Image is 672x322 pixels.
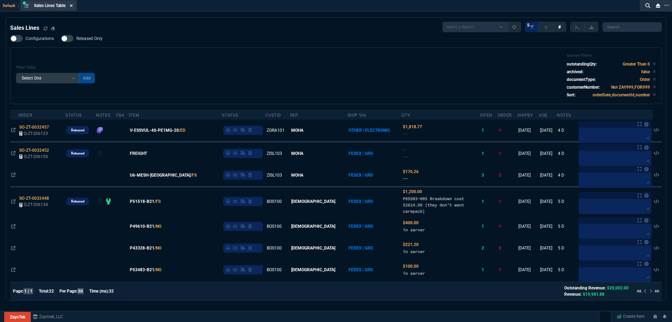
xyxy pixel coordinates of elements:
td: [DATE] [539,259,557,281]
span: Revenue: [564,292,581,297]
div: Status [222,112,238,118]
div: CustID [265,112,281,118]
span: ZISL103 [267,151,282,156]
span: [DEMOGRAPHIC_DATA] [291,199,335,204]
span: P51518-B21 [130,198,154,205]
td: 1 [480,215,497,237]
div: Order [498,112,512,118]
td: 2 [480,281,497,302]
div: Age [539,112,548,118]
span: Outstanding Revenue: [564,286,605,290]
code: false [641,69,650,74]
a: msbcCompanyName [31,314,65,320]
a: /NO [154,223,161,229]
nx-fornida-erp-notes: number [97,129,103,133]
span: FEDEX | GRD [349,224,373,229]
span: [DEMOGRAPHIC_DATA] [291,224,335,229]
p: customerNumber: [567,84,600,90]
td: [DATE] [539,215,557,237]
a: /ED [179,127,185,133]
span: $19,981.88 [583,292,604,297]
p: documentType: [567,76,596,83]
span: Q-ZT-206155 [24,154,48,159]
span: SO-ZT-0032457 [19,125,49,130]
span: Quoted Cost [403,189,422,194]
span: $20,002.00 [607,286,629,290]
nx-fornida-erp-notes: number [97,152,103,157]
span: Quoted Cost [403,169,419,174]
td: 4 D [557,164,577,187]
span: Quoted Cost [403,124,422,129]
span: in server [403,227,425,232]
span: ZGRA101 [267,128,285,133]
nx-icon: Search [643,1,653,10]
td: 1 [480,187,497,215]
code: Greater Than 0 [623,62,650,67]
span: -- [403,176,408,181]
span: FEDEX | GRD [349,151,373,156]
td: 3 [480,164,497,187]
td: [DATE] [517,237,539,259]
span: FEDEX | GRD [349,267,373,272]
div: Notes [96,112,110,118]
td: [DATE] [539,237,557,259]
td: [DATE] [539,119,557,142]
div: FBA [116,112,125,118]
div: Item [129,112,139,118]
span: BOS100 [267,199,282,204]
td: [DATE] [539,142,557,164]
span: 1 / 1 [23,288,33,294]
td: 1 [498,215,517,237]
td: 1 [498,119,517,142]
div: Notes [557,112,571,118]
span: Released Only [76,36,103,41]
td: 5 D [557,187,577,215]
span: Quoted Cost [403,220,419,225]
span: Q-ZT-206134 [24,202,48,207]
a: Create Item [614,311,647,322]
span: 32 [109,289,114,294]
nx-icon: Close Tab [70,3,73,9]
h4: Sales Lines [10,24,39,32]
nx-icon: Open New Tab [664,2,669,9]
nx-icon: Open In Opposite Panel [11,173,15,178]
span: BOS100 [267,267,282,272]
span: 22 [49,289,54,294]
td: [DATE] [517,164,539,187]
h6: Filter Table [16,65,95,70]
nx-fornida-erp-notes: number [97,200,103,205]
span: FREIGHT [130,150,147,157]
nx-icon: Open In Opposite Panel [11,199,15,204]
a: /NO [154,267,161,273]
td: [DATE] [517,142,539,164]
td: [DATE] [517,187,539,215]
span: BOS100 [267,224,282,229]
td: 3 [498,164,517,187]
nx-icon: Open In Opposite Panel [11,151,15,156]
td: 5 D [557,215,577,237]
span: in server [403,249,425,254]
span: BOS100 [267,246,282,251]
span: Quoted Cost [403,148,406,152]
p: archived: [567,69,583,75]
nx-icon: Open In Opposite Panel [11,224,15,229]
span: U6-MESH-[GEOGRAPHIC_DATA] [130,172,190,178]
span: Configurations [26,36,54,41]
td: 2 [498,281,517,302]
span: Total: [39,289,49,294]
nx-icon: Close Workbench [653,1,663,10]
span: V-ESSVUL-4S-PE1MG-20 [130,127,179,133]
span: MOHA [291,128,303,133]
p: Released [71,128,84,133]
span: Q-ZT-206123 [24,131,48,136]
span: 50 [77,288,84,294]
td: 1 [480,259,497,281]
p: Released [71,151,84,156]
td: 4 D [557,142,577,164]
td: [DATE] [517,281,539,302]
span: Default [3,4,19,8]
span: Sales Lines Table [34,3,65,8]
td: [DATE] [517,215,539,237]
p: Released [71,199,84,204]
div: Status [65,112,82,118]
